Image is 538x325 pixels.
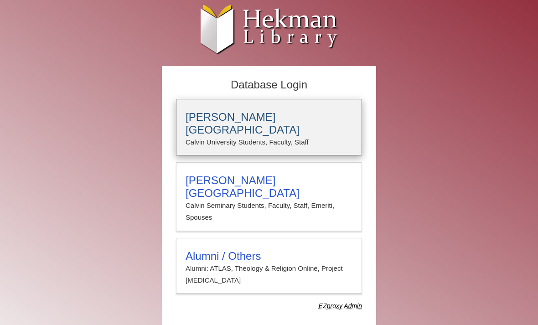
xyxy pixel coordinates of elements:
[176,162,362,231] a: [PERSON_NAME][GEOGRAPHIC_DATA]Calvin Seminary Students, Faculty, Staff, Emeriti, Spouses
[176,99,362,155] a: [PERSON_NAME][GEOGRAPHIC_DATA]Calvin University Students, Faculty, Staff
[171,76,367,94] h2: Database Login
[186,250,352,287] summary: Alumni / OthersAlumni: ATLAS, Theology & Religion Online, Project [MEDICAL_DATA]
[319,302,362,310] dfn: Use Alumni login
[186,250,352,263] h3: Alumni / Others
[186,174,352,200] h3: [PERSON_NAME][GEOGRAPHIC_DATA]
[186,111,352,136] h3: [PERSON_NAME][GEOGRAPHIC_DATA]
[186,263,352,287] p: Alumni: ATLAS, Theology & Religion Online, Project [MEDICAL_DATA]
[186,136,352,148] p: Calvin University Students, Faculty, Staff
[186,200,352,224] p: Calvin Seminary Students, Faculty, Staff, Emeriti, Spouses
